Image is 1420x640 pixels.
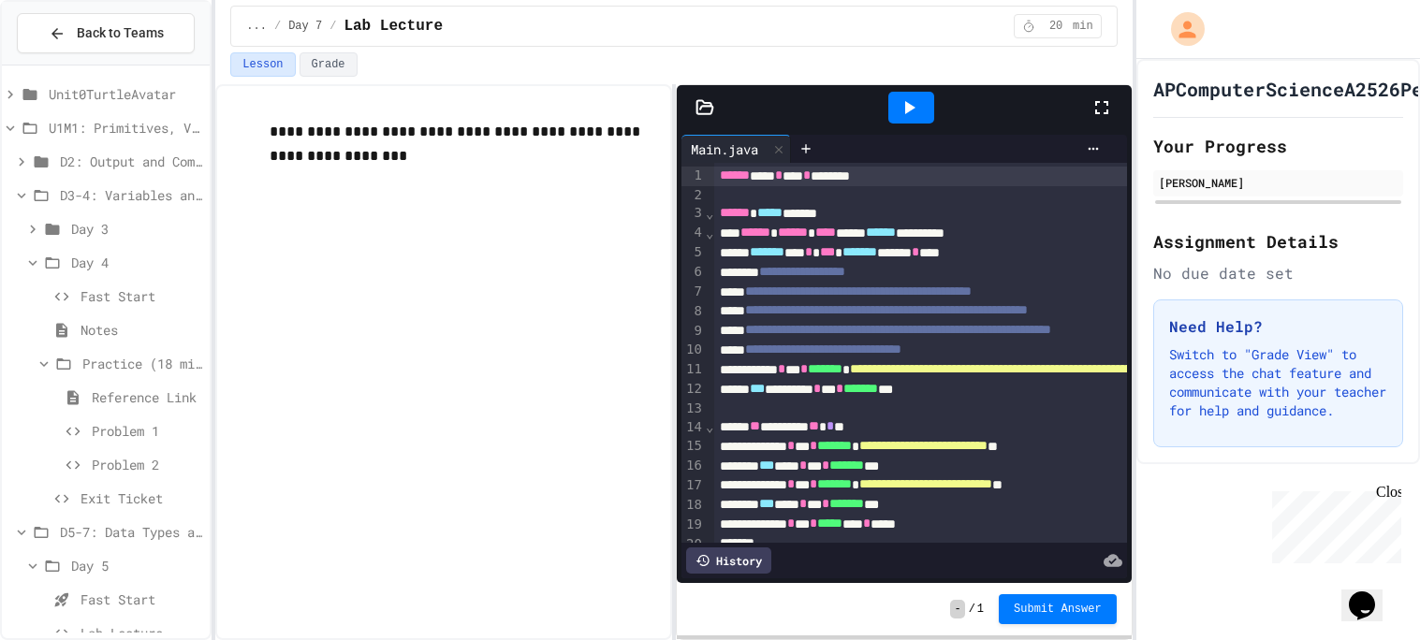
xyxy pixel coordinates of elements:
div: My Account [1151,7,1209,51]
div: 13 [681,400,705,418]
span: min [1073,19,1093,34]
div: 3 [681,204,705,224]
span: Day 3 [71,219,202,239]
div: 20 [681,535,705,554]
div: 7 [681,283,705,302]
span: Problem 2 [92,455,202,474]
span: Day 7 [288,19,322,34]
div: 2 [681,186,705,205]
span: Fold line [705,206,714,221]
div: 1 [681,167,705,186]
span: / [329,19,336,34]
div: 16 [681,457,705,476]
div: 9 [681,322,705,342]
span: Day 4 [71,253,202,272]
div: 14 [681,418,705,438]
div: 12 [681,380,705,400]
div: [PERSON_NAME] [1159,174,1398,191]
span: Day 5 [71,556,202,575]
span: Fold line [705,419,714,434]
span: 1 [977,602,984,617]
span: / [969,602,975,617]
span: Fast Start [81,589,202,609]
span: D3-4: Variables and Input [60,185,202,205]
div: 8 [681,302,705,322]
div: History [686,547,771,574]
div: 15 [681,437,705,457]
span: Reference Link [92,387,202,407]
div: Main.java [681,139,768,159]
span: Unit0TurtleAvatar [49,84,202,104]
span: Exit Ticket [81,488,202,508]
span: / [274,19,281,34]
span: Fast Start [81,286,202,306]
div: 4 [681,224,705,243]
button: Grade [300,52,358,77]
div: 5 [681,243,705,263]
iframe: chat widget [1265,484,1401,563]
div: 18 [681,496,705,516]
p: Switch to "Grade View" to access the chat feature and communicate with your teacher for help and ... [1169,345,1387,420]
span: - [950,600,964,618]
span: Practice (18 mins) [82,354,202,373]
div: 6 [681,263,705,283]
button: Submit Answer [999,594,1117,624]
span: Back to Teams [77,23,164,43]
span: Fold line [705,225,714,240]
div: Chat with us now!Close [7,7,129,119]
h2: Your Progress [1153,133,1403,159]
div: 11 [681,360,705,380]
button: Back to Teams [17,13,195,53]
span: ... [246,19,267,34]
div: Main.java [681,135,791,163]
span: Notes [81,320,202,340]
div: 10 [681,341,705,360]
span: D5-7: Data Types and Number Calculations [60,522,202,542]
span: Lab Lecture [344,15,443,37]
div: No due date set [1153,262,1403,284]
h3: Need Help? [1169,315,1387,338]
span: Submit Answer [1014,602,1102,617]
span: U1M1: Primitives, Variables, Basic I/O [49,118,202,138]
span: 20 [1041,19,1071,34]
h2: Assignment Details [1153,228,1403,255]
iframe: chat widget [1341,565,1401,621]
div: 17 [681,476,705,496]
span: D2: Output and Compiling Code [60,152,202,171]
button: Lesson [230,52,295,77]
span: Problem 1 [92,421,202,441]
div: 19 [681,516,705,535]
